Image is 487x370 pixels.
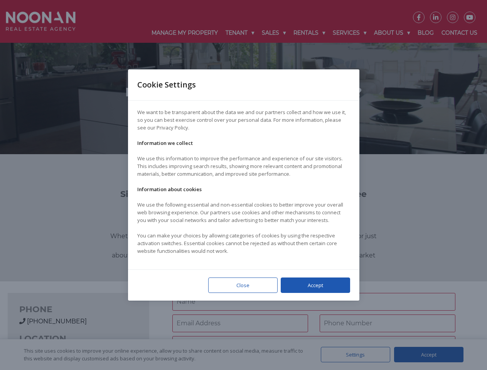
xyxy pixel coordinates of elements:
div: Cookie Settings [137,69,205,100]
strong: Information about cookies [137,186,202,193]
div: Accept [281,277,350,293]
p: We use this information to improve the performance and experience of our site visitors. This incl... [137,155,350,178]
strong: Information we collect [137,140,193,146]
div: Close [208,277,278,293]
p: We use the following essential and non-essential cookies to better improve your overall web brows... [137,201,350,224]
p: We want to be transparent about the data we and our partners collect and how we use it, so you ca... [137,108,350,131]
p: You can make your choices by allowing categories of cookies by using the respective activation sw... [137,232,350,255]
